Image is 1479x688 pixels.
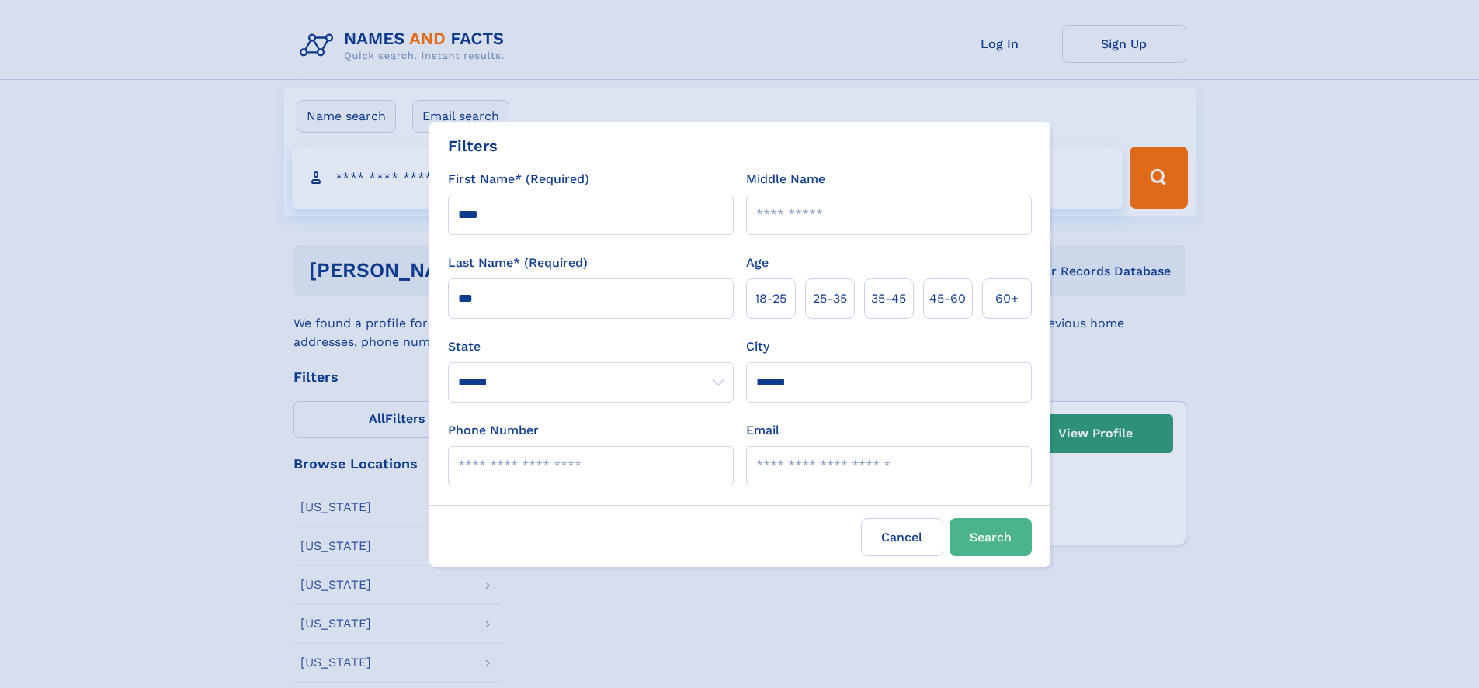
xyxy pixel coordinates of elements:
[813,289,847,308] span: 25‑35
[746,421,779,440] label: Email
[746,170,825,188] label: Middle Name
[950,518,1032,556] button: Search
[995,289,1019,308] span: 60+
[448,170,589,188] label: First Name* (Required)
[755,289,786,308] span: 18‑25
[448,337,734,356] label: State
[448,421,539,440] label: Phone Number
[448,254,588,272] label: Last Name* (Required)
[448,134,498,157] div: Filters
[929,289,966,308] span: 45‑60
[871,289,906,308] span: 35‑45
[861,518,943,556] label: Cancel
[746,337,769,356] label: City
[746,254,769,272] label: Age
